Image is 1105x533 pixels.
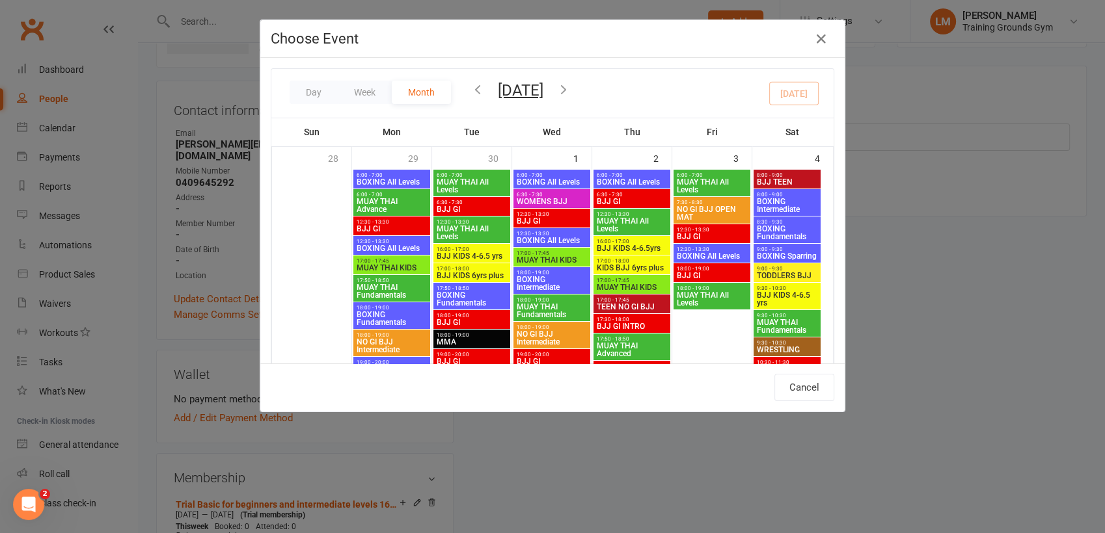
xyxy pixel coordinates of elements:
th: Wed [512,118,592,146]
button: Day [290,81,338,104]
span: BJJ GI [676,272,748,279]
span: 10:30 - 11:30 [756,359,818,365]
span: 12:30 - 13:30 [356,219,428,225]
span: BJJ GI INTRO [596,322,668,330]
span: MMA [436,338,508,346]
span: 12:30 - 13:30 [356,239,428,244]
span: BOXING Fundamentals [436,291,508,307]
span: MUAY THAI KIDS [356,264,428,272]
span: BJJ GI [356,225,428,233]
span: 17:00 - 17:45 [356,258,428,264]
span: KIDS BJJ 6yrs plus [596,264,668,272]
span: 18:00 - 19:00 [676,266,748,272]
span: BJJ TEEN [756,178,818,186]
span: 12:30 - 13:30 [436,219,508,225]
span: MUAY THAI All Levels [436,225,508,240]
span: 12:30 - 13:30 [676,246,748,252]
span: 19:00 - 20:00 [356,359,428,365]
span: 16:00 - 17:00 [596,239,668,244]
div: 30 [488,147,512,168]
span: 6:30 - 7:30 [436,200,508,205]
span: 17:50 - 18:50 [356,278,428,283]
span: 6:30 - 7:30 [596,192,668,198]
span: WOMENS BJJ [516,198,588,205]
th: Thu [592,118,672,146]
span: 17:00 - 18:00 [436,266,508,272]
div: 2 [653,147,672,168]
span: BOXING Fundamentals [356,311,428,326]
span: MUAY THAI Fundamentals [356,283,428,299]
span: 9:30 - 10:30 [756,285,818,291]
span: BJJ GI [516,217,588,225]
span: 6:30 - 7:30 [516,192,588,198]
span: 6:00 - 7:00 [356,172,428,178]
span: MUAY THAI All Levels [676,291,748,307]
span: BOXING All Levels [676,252,748,260]
span: 6:00 - 7:00 [356,192,428,198]
span: 18:00 - 19:00 [436,332,508,338]
button: Close [811,29,832,49]
span: 17:30 - 18:00 [596,317,668,322]
span: WRESTLING [756,346,818,354]
button: [DATE] [498,81,543,99]
span: 17:00 - 18:00 [596,258,668,264]
span: MUAY THAI All Levels [676,178,748,194]
span: 12:30 - 13:30 [596,211,668,217]
span: 12:30 - 13:30 [516,231,588,237]
span: 16:00 - 17:00 [436,246,508,252]
span: MUAY THAI All Levels [436,178,508,194]
th: Fri [672,118,752,146]
span: BOXING Intermediate [756,198,818,213]
span: BOXING Intermediate [516,276,588,291]
span: 18:00 - 19:00 [436,313,508,318]
h4: Choose Event [271,31,834,47]
div: 1 [573,147,592,168]
span: MUAY THAI KIDS [516,256,588,264]
span: 8:00 - 9:00 [756,172,818,178]
button: Cancel [774,374,834,401]
span: 18:00 - 19:00 [356,305,428,311]
span: 17:50 - 18:50 [436,285,508,291]
span: 18:00 - 19:00 [596,363,668,369]
span: 6:00 - 7:00 [676,172,748,178]
span: 19:00 - 20:00 [436,352,508,357]
span: NO GI BJJ Intermediate [356,338,428,354]
span: BOXING All Levels [356,178,428,186]
span: BOXING Fundamentals [756,225,818,240]
span: MUAY THAI Fundamentals [516,303,588,318]
span: BJJ KIDS 4-6.5yrs [596,244,668,252]
span: 18:00 - 19:00 [676,285,748,291]
div: 3 [733,147,752,168]
span: BJJ KIDS 4-6.5 yrs [436,252,508,260]
span: 6:00 - 7:00 [516,172,588,178]
span: 12:30 - 13:30 [516,211,588,217]
span: 19:00 - 20:00 [516,352,588,357]
span: MUAY THAI Advance [356,198,428,213]
span: TEEN NO GI BJJ [596,303,668,311]
span: 8:30 - 9:30 [756,219,818,225]
div: 29 [408,147,431,168]
span: BJJ GI [436,205,508,213]
span: BJJ GI [596,198,668,205]
span: 18:00 - 19:00 [516,297,588,303]
span: BOXING All Levels [516,178,588,186]
span: 9:00 - 9:30 [756,266,818,272]
span: MUAY THAI KIDS [596,283,668,291]
span: 12:30 - 13:30 [676,227,748,233]
span: 17:00 - 17:45 [516,250,588,256]
span: 9:00 - 9:30 [756,246,818,252]
span: MUAY THAI Fundamentals [756,318,818,334]
span: 9:30 - 10:30 [756,313,818,318]
span: BOXING All Levels [596,178,668,186]
span: NO GI BJJ Intermediate [516,330,588,346]
span: 17:50 - 18:50 [596,336,668,342]
span: 18:00 - 19:00 [516,270,588,276]
span: BJJ GI [436,357,508,365]
div: 4 [815,147,833,168]
span: BJJ GI [436,318,508,326]
span: BJJ KIDS 6yrs plus [436,272,508,279]
span: 18:00 - 19:00 [356,332,428,338]
th: Tue [432,118,512,146]
span: 6:00 - 7:00 [596,172,668,178]
button: Week [338,81,392,104]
